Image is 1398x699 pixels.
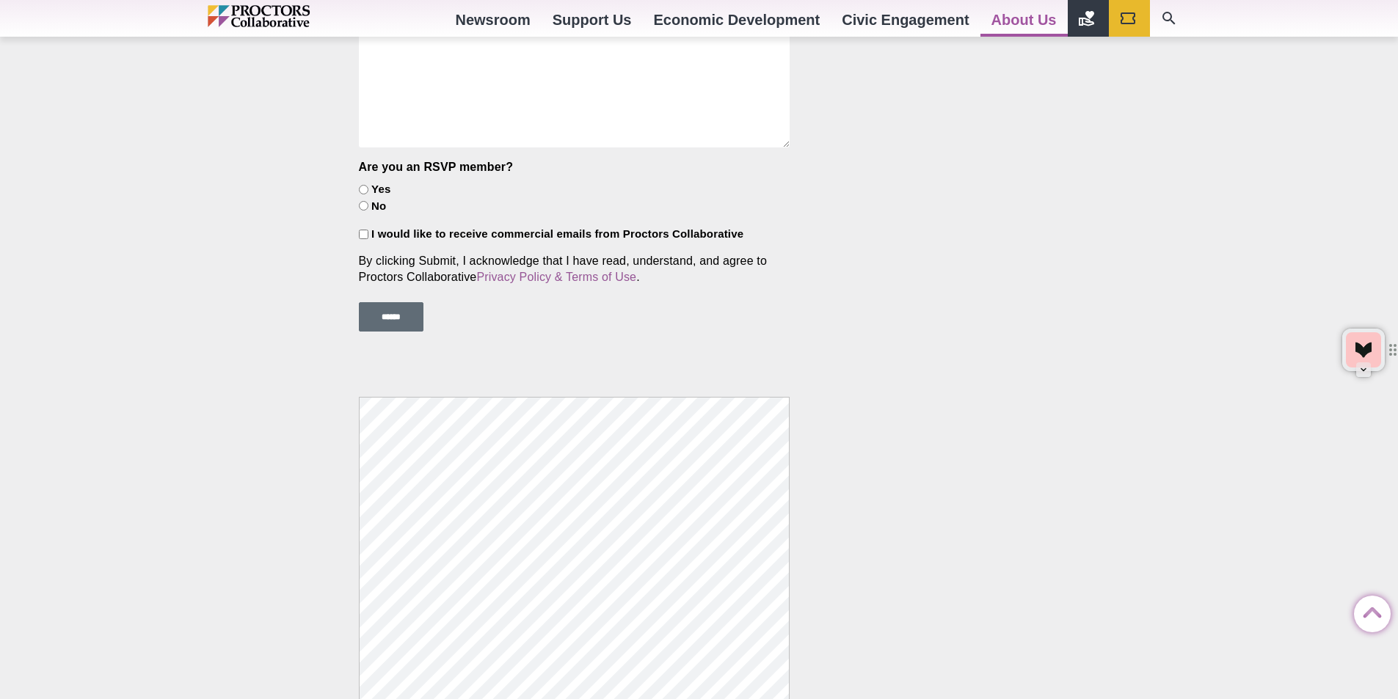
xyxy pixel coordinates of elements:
label: I would like to receive commercial emails from Proctors Collaborative [371,227,743,242]
label: No [371,199,386,214]
a: Back to Top [1354,596,1383,626]
legend: Are you an RSVP member? [359,159,514,175]
img: Proctors logo [208,5,373,27]
div: By clicking Submit, I acknowledge that I have read, understand, and agree to Proctors Collaborati... [359,253,790,285]
label: Yes [371,182,390,197]
a: Privacy Policy & Terms of Use [476,271,636,283]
